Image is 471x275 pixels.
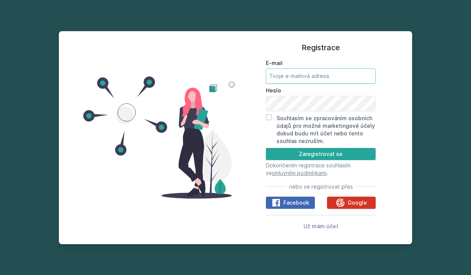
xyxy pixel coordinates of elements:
[283,199,309,207] span: Facebook
[266,148,376,160] button: Zaregistrovat se
[266,197,315,209] button: Facebook
[289,183,353,191] span: nebo se registrovat přes
[266,162,376,177] p: Dokončením registrace souhlasím se .
[303,223,338,229] span: Už mám účet
[303,221,338,230] button: Už mám účet
[277,115,375,144] label: Souhlasím se zpracováním osobních údajů pro možné marketingové účely dokud budu mít účet nebo ten...
[266,59,376,67] label: E-mail
[266,87,376,94] label: Heslo
[266,68,376,84] input: Tvoje e-mailová adresa
[348,199,367,207] span: Google
[327,197,376,209] button: Google
[272,170,327,176] a: smluvními podmínkami
[266,42,376,53] h1: Registrace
